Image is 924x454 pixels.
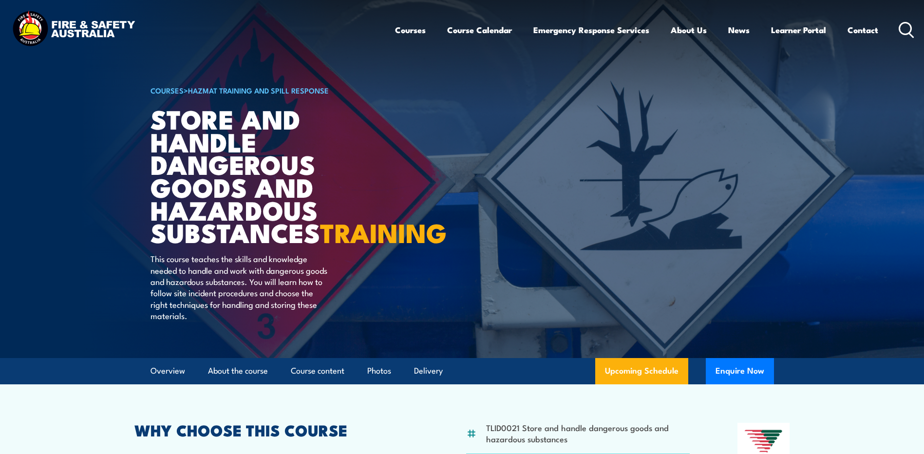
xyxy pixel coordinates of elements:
[188,85,329,95] a: HAZMAT Training and Spill Response
[533,17,649,43] a: Emergency Response Services
[320,211,447,252] strong: TRAINING
[151,253,328,321] p: This course teaches the skills and knowledge needed to handle and work with dangerous goods and h...
[208,358,268,384] a: About the course
[151,107,391,244] h1: Store And Handle Dangerous Goods and Hazardous Substances
[291,358,344,384] a: Course content
[395,17,426,43] a: Courses
[151,85,184,95] a: COURSES
[134,423,419,436] h2: WHY CHOOSE THIS COURSE
[771,17,826,43] a: Learner Portal
[706,358,774,384] button: Enquire Now
[414,358,443,384] a: Delivery
[848,17,878,43] a: Contact
[671,17,707,43] a: About Us
[486,422,690,445] li: TLID0021 Store and handle dangerous goods and hazardous substances
[151,84,391,96] h6: >
[728,17,750,43] a: News
[447,17,512,43] a: Course Calendar
[367,358,391,384] a: Photos
[151,358,185,384] a: Overview
[595,358,688,384] a: Upcoming Schedule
